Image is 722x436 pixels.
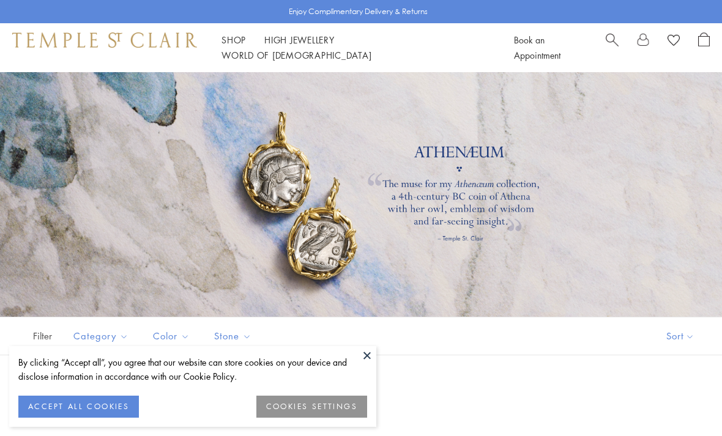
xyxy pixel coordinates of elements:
span: Stone [208,328,261,344]
a: Open Shopping Bag [698,32,710,63]
a: High JewelleryHigh Jewellery [264,34,335,46]
a: Book an Appointment [514,34,560,61]
button: Stone [205,322,261,350]
button: Category [64,322,138,350]
a: ShopShop [221,34,246,46]
a: View Wishlist [668,32,680,51]
p: Enjoy Complimentary Delivery & Returns [289,6,428,18]
nav: Main navigation [221,32,486,63]
a: Search [606,32,619,63]
button: COOKIES SETTINGS [256,396,367,418]
button: Color [144,322,199,350]
span: Category [67,328,138,344]
button: ACCEPT ALL COOKIES [18,396,139,418]
div: By clicking “Accept all”, you agree that our website can store cookies on your device and disclos... [18,355,367,383]
button: Show sort by [639,317,722,355]
span: Color [147,328,199,344]
a: World of [DEMOGRAPHIC_DATA]World of [DEMOGRAPHIC_DATA] [221,49,371,61]
img: Temple St. Clair [12,32,197,47]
